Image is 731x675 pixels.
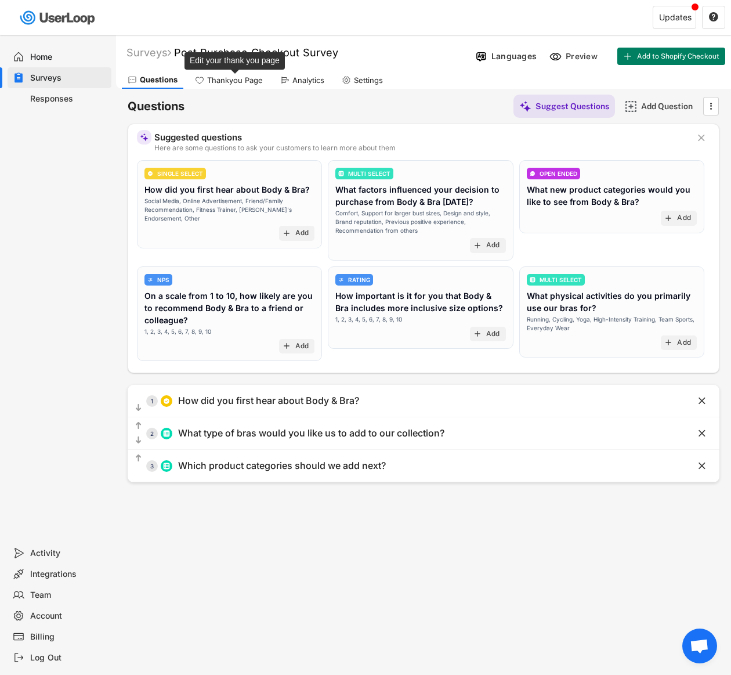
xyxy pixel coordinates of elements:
div: How did you first hear about Body & Bra? [178,395,359,407]
div: Here are some questions to ask your customers to learn more about them [154,145,687,151]
text:  [699,427,705,439]
div: Integrations [30,569,107,580]
div: Social Media, Online Advertisement, Friend/Family Recommendation, Fitness Trainer, [PERSON_NAME]'... [144,197,314,223]
div: How did you first hear about Body & Bra? [144,183,310,196]
button:  [696,428,708,439]
text:  [136,453,142,463]
text:  [699,460,705,472]
div: SINGLE SELECT [157,171,203,176]
div: Add [295,342,309,351]
text:  [136,421,142,431]
button:  [705,98,716,115]
img: ListMajor.svg [338,171,344,176]
button:  [133,402,143,414]
div: What type of bras would you like us to add to our collection? [178,427,444,439]
img: MagicMajor%20%28Purple%29.svg [519,100,531,113]
div: Questions [140,75,178,85]
span: Add to Shopify Checkout [637,53,719,60]
h6: Questions [128,99,184,114]
div: Suggested questions [154,133,687,142]
button:  [696,395,708,407]
div: Add [486,330,500,339]
div: Languages [491,51,537,62]
img: ListMajor.svg [163,430,170,437]
div: Add [486,241,500,250]
button: add [664,214,673,223]
div: How important is it for you that Body & Bra includes more inclusive size options? [335,290,505,314]
div: Team [30,590,107,601]
div: MULTI SELECT [348,171,390,176]
text:  [710,100,712,112]
div: Billing [30,631,107,642]
font: Post Purchase Checkout Survey [174,46,338,59]
div: Running, Cycling, Yoga, High-Intensity Training, Team Sports, Everyday Wear [527,315,697,333]
div: 1, 2, 3, 4, 5, 6, 7, 8, 9, 10 [335,315,402,324]
div: Preview [566,51,600,62]
img: CircleTickMinorWhite.svg [147,171,153,176]
button:  [133,453,143,464]
button: add [473,329,482,338]
div: Log Out [30,652,107,663]
button:  [696,460,708,472]
div: Analytics [292,75,324,85]
button: add [282,341,291,351]
div: Add Question [641,101,699,111]
div: Activity [30,548,107,559]
div: What new product categories would you like to see from Body & Bra? [527,183,697,208]
button:  [133,435,143,446]
div: Add [677,338,691,348]
a: Open de chat [682,629,717,663]
div: NPS [157,277,169,283]
div: Account [30,611,107,622]
text:  [698,132,705,144]
div: 3 [146,463,158,469]
button: add [664,338,673,347]
img: Language%20Icon.svg [475,50,487,63]
img: AdjustIcon.svg [338,277,344,283]
div: Surveys [30,73,107,84]
div: Responses [30,93,107,104]
button:  [133,420,143,432]
div: Add [677,214,691,223]
button:  [708,12,719,23]
div: RATING [348,277,370,283]
div: OPEN ENDED [540,171,577,176]
div: 1 [146,398,158,404]
div: Add [295,229,309,238]
button: add [473,241,482,250]
img: AdjustIcon.svg [147,277,153,283]
div: Updates [659,13,692,21]
div: What factors influenced your decision to purchase from Body & Bra [DATE]? [335,183,505,208]
button: add [282,229,291,238]
img: ListMajor.svg [530,277,535,283]
button: Add to Shopify Checkout [617,48,725,65]
text:  [709,12,718,22]
text:  [136,403,142,413]
div: Comfort, Support for larger bust sizes, Design and style, Brand reputation, Previous positive exp... [335,209,505,235]
div: Surveys [126,46,171,59]
div: Settings [354,75,383,85]
img: ListMajor.svg [163,463,170,470]
button:  [696,132,707,144]
div: Suggest Questions [535,101,609,111]
img: MagicMajor%20%28Purple%29.svg [140,133,149,142]
div: 1, 2, 3, 4, 5, 6, 7, 8, 9, 10 [144,327,211,336]
div: Home [30,52,107,63]
div: What physical activities do you primarily use our bras for? [527,290,697,314]
text:  [136,435,142,445]
div: Thankyou Page [207,75,263,85]
div: Which product categories should we add next? [178,460,386,472]
text:  [699,395,705,407]
div: 2 [146,431,158,436]
img: AddMajor.svg [625,100,637,113]
img: CircleTickMinorWhite.svg [163,398,170,405]
img: userloop-logo-01.svg [17,6,99,30]
div: MULTI SELECT [540,277,582,283]
img: ConversationMinor.svg [530,171,535,176]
